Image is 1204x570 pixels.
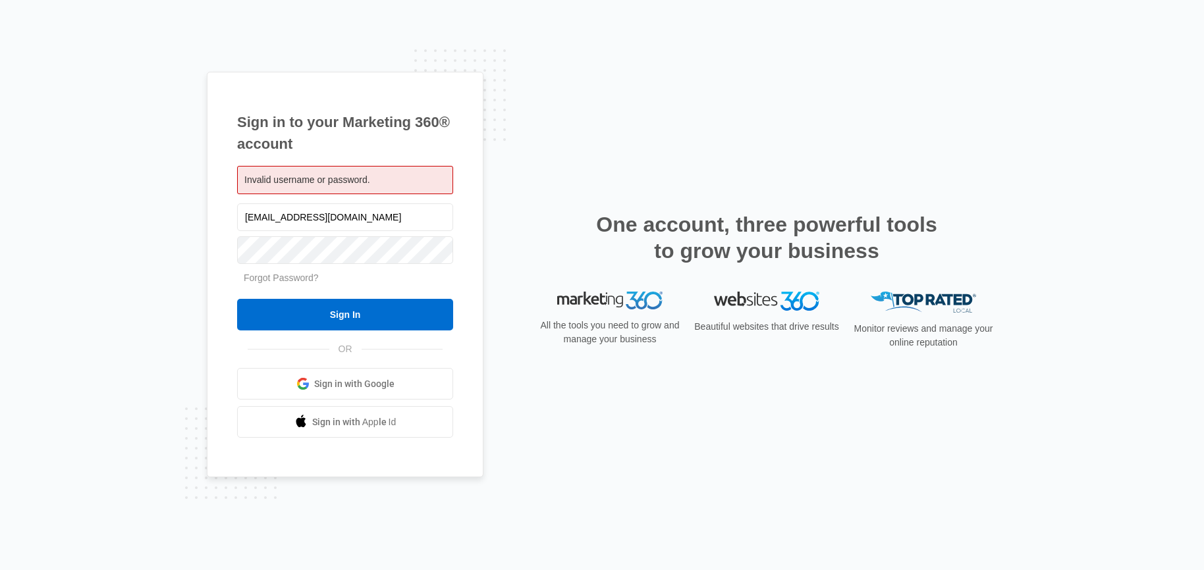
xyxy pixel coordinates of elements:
[312,415,397,429] span: Sign in with Apple Id
[314,377,395,391] span: Sign in with Google
[557,292,663,310] img: Marketing 360
[536,319,684,346] p: All the tools you need to grow and manage your business
[237,203,453,231] input: Email
[237,111,453,155] h1: Sign in to your Marketing 360® account
[237,406,453,438] a: Sign in with Apple Id
[244,174,370,185] span: Invalid username or password.
[244,272,319,283] a: Forgot Password?
[850,322,997,350] p: Monitor reviews and manage your online reputation
[693,320,840,334] p: Beautiful websites that drive results
[329,342,362,356] span: OR
[592,211,941,264] h2: One account, three powerful tools to grow your business
[871,292,976,313] img: Top Rated Local
[237,368,453,400] a: Sign in with Google
[237,299,453,330] input: Sign In
[714,292,819,311] img: Websites 360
